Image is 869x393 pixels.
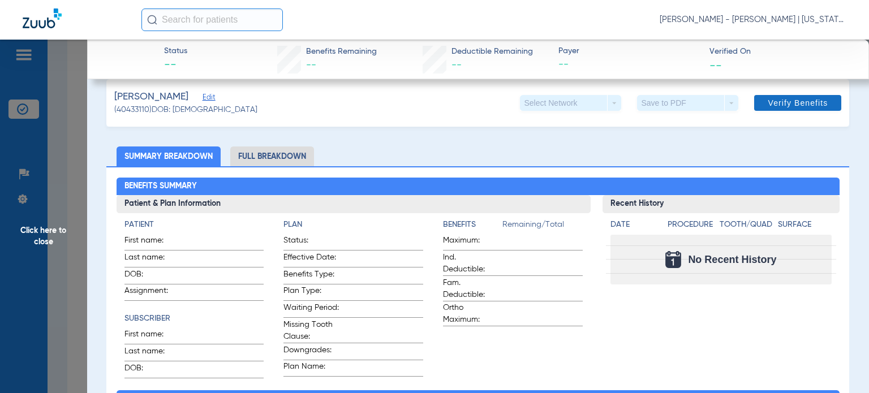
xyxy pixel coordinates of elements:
[164,45,187,57] span: Status
[124,362,180,378] span: DOB:
[778,219,832,235] app-breakdown-title: Surface
[443,277,498,301] span: Fam. Deductible:
[117,195,591,213] h3: Patient & Plan Information
[443,219,502,235] app-breakdown-title: Benefits
[124,329,180,344] span: First name:
[306,46,377,58] span: Benefits Remaining
[164,58,187,74] span: --
[443,235,498,250] span: Maximum:
[283,285,339,300] span: Plan Type:
[117,178,840,196] h2: Benefits Summary
[23,8,62,28] img: Zuub Logo
[443,219,502,231] h4: Benefits
[141,8,283,31] input: Search for patients
[665,251,681,268] img: Calendar
[124,235,180,250] span: First name:
[668,219,716,231] h4: Procedure
[147,15,157,25] img: Search Icon
[610,219,658,231] h4: Date
[443,252,498,275] span: Ind. Deductible:
[443,302,498,326] span: Ortho Maximum:
[778,219,832,231] h4: Surface
[754,95,841,111] button: Verify Benefits
[558,45,699,57] span: Payer
[283,361,339,376] span: Plan Name:
[114,104,257,116] span: (40433110) DOB: [DEMOGRAPHIC_DATA]
[660,14,846,25] span: [PERSON_NAME] - [PERSON_NAME] | [US_STATE] Family Dentistry
[124,285,180,300] span: Assignment:
[610,219,658,235] app-breakdown-title: Date
[668,219,716,235] app-breakdown-title: Procedure
[283,344,339,360] span: Downgrades:
[124,346,180,361] span: Last name:
[124,313,264,325] h4: Subscriber
[603,195,840,213] h3: Recent History
[283,235,339,250] span: Status:
[283,302,339,317] span: Waiting Period:
[283,269,339,284] span: Benefits Type:
[124,252,180,267] span: Last name:
[283,252,339,267] span: Effective Date:
[283,219,423,231] h4: Plan
[124,269,180,284] span: DOB:
[451,60,462,70] span: --
[502,219,583,235] span: Remaining/Total
[720,219,773,231] h4: Tooth/Quad
[709,59,722,71] span: --
[283,319,339,343] span: Missing Tooth Clause:
[124,219,264,231] h4: Patient
[812,339,869,393] iframe: Chat Widget
[720,219,773,235] app-breakdown-title: Tooth/Quad
[230,146,314,166] li: Full Breakdown
[768,98,828,107] span: Verify Benefits
[114,90,188,104] span: [PERSON_NAME]
[203,93,213,104] span: Edit
[306,60,316,70] span: --
[451,46,533,58] span: Deductible Remaining
[688,254,776,265] span: No Recent History
[558,58,699,72] span: --
[709,46,850,58] span: Verified On
[117,146,221,166] li: Summary Breakdown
